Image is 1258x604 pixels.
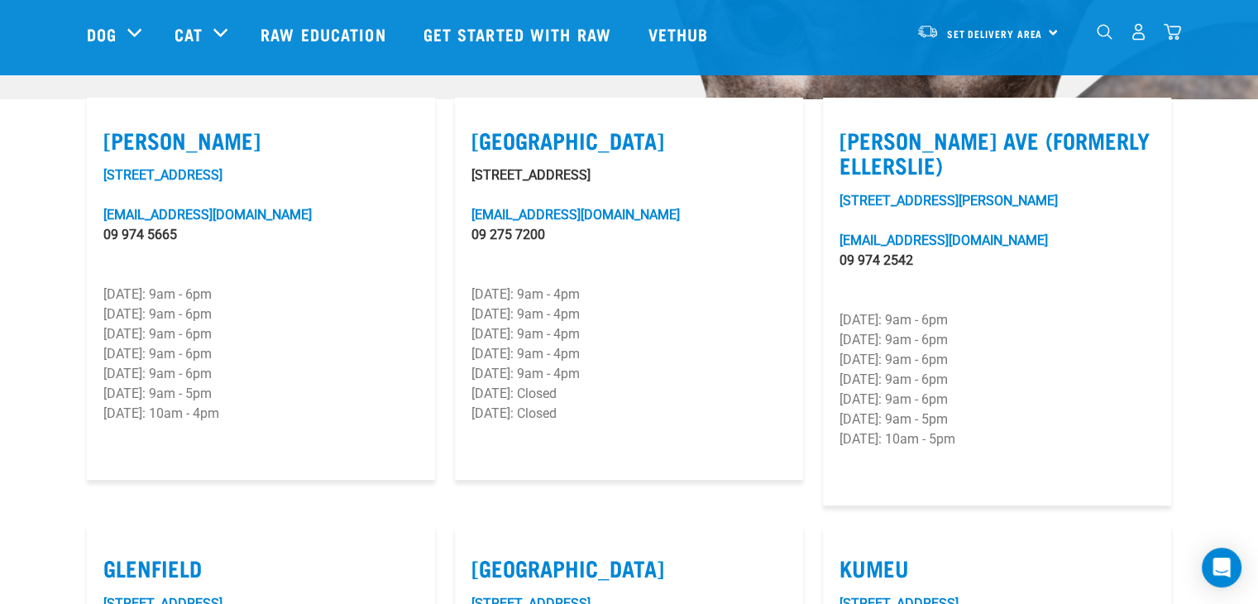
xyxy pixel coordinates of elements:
[471,127,787,153] label: [GEOGRAPHIC_DATA]
[839,390,1155,410] p: [DATE]: 9am - 6pm
[103,555,419,581] label: Glenfield
[471,285,787,304] p: [DATE]: 9am - 4pm
[244,1,406,67] a: Raw Education
[103,324,419,344] p: [DATE]: 9am - 6pm
[1130,23,1147,41] img: user.png
[103,364,419,384] p: [DATE]: 9am - 6pm
[947,31,1043,36] span: Set Delivery Area
[839,429,1155,449] p: [DATE]: 10am - 5pm
[103,167,222,183] a: [STREET_ADDRESS]
[471,344,787,364] p: [DATE]: 9am - 4pm
[103,285,419,304] p: [DATE]: 9am - 6pm
[839,370,1155,390] p: [DATE]: 9am - 6pm
[1164,23,1181,41] img: home-icon@2x.png
[175,22,203,46] a: Cat
[839,310,1155,330] p: [DATE]: 9am - 6pm
[103,344,419,364] p: [DATE]: 9am - 6pm
[103,127,419,153] label: [PERSON_NAME]
[839,350,1155,370] p: [DATE]: 9am - 6pm
[471,364,787,384] p: [DATE]: 9am - 4pm
[471,207,680,223] a: [EMAIL_ADDRESS][DOMAIN_NAME]
[471,384,787,404] p: [DATE]: Closed
[839,410,1155,429] p: [DATE]: 9am - 5pm
[916,24,939,39] img: van-moving.png
[103,404,419,424] p: [DATE]: 10am - 4pm
[632,1,729,67] a: Vethub
[839,555,1155,581] label: Kumeu
[839,193,1058,209] a: [STREET_ADDRESS][PERSON_NAME]
[103,384,419,404] p: [DATE]: 9am - 5pm
[1097,24,1112,40] img: home-icon-1@2x.png
[103,227,177,242] a: 09 974 5665
[103,207,312,223] a: [EMAIL_ADDRESS][DOMAIN_NAME]
[839,127,1155,178] label: [PERSON_NAME] Ave (Formerly Ellerslie)
[103,304,419,324] p: [DATE]: 9am - 6pm
[471,227,545,242] a: 09 275 7200
[471,324,787,344] p: [DATE]: 9am - 4pm
[839,252,913,268] a: 09 974 2542
[471,165,787,185] p: [STREET_ADDRESS]
[471,304,787,324] p: [DATE]: 9am - 4pm
[839,330,1155,350] p: [DATE]: 9am - 6pm
[471,404,787,424] p: [DATE]: Closed
[471,555,787,581] label: [GEOGRAPHIC_DATA]
[1202,548,1241,587] div: Open Intercom Messenger
[407,1,632,67] a: Get started with Raw
[839,232,1048,248] a: [EMAIL_ADDRESS][DOMAIN_NAME]
[87,22,117,46] a: Dog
